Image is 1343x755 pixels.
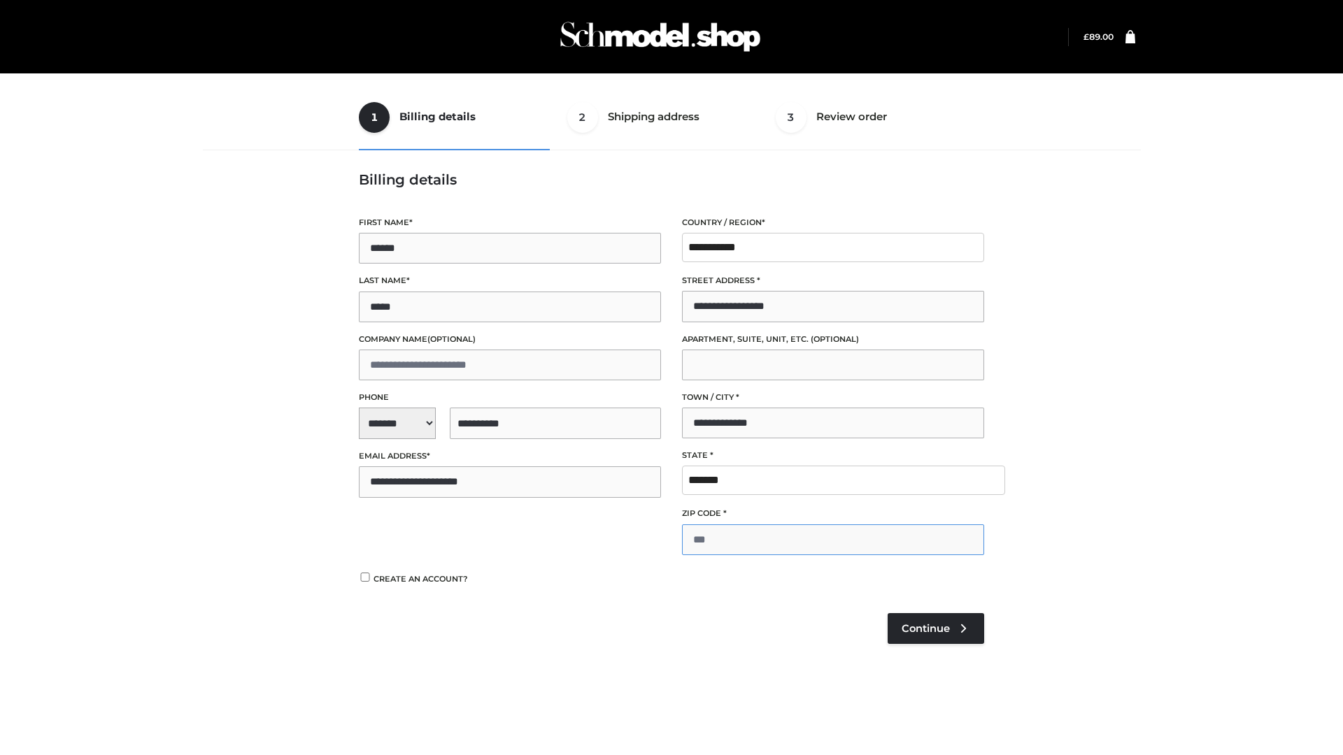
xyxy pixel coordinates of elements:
label: State [682,449,984,462]
span: (optional) [811,334,859,344]
label: Town / City [682,391,984,404]
input: Create an account? [359,573,371,582]
label: Phone [359,391,661,404]
label: Country / Region [682,216,984,229]
label: Email address [359,450,661,463]
label: Street address [682,274,984,287]
label: First name [359,216,661,229]
img: Schmodel Admin 964 [555,9,765,64]
a: Continue [888,613,984,644]
label: Apartment, suite, unit, etc. [682,333,984,346]
span: Continue [902,622,950,635]
a: £89.00 [1083,31,1114,42]
h3: Billing details [359,171,984,188]
span: £ [1083,31,1089,42]
span: (optional) [427,334,476,344]
label: Company name [359,333,661,346]
label: ZIP Code [682,507,984,520]
bdi: 89.00 [1083,31,1114,42]
label: Last name [359,274,661,287]
span: Create an account? [374,574,468,584]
